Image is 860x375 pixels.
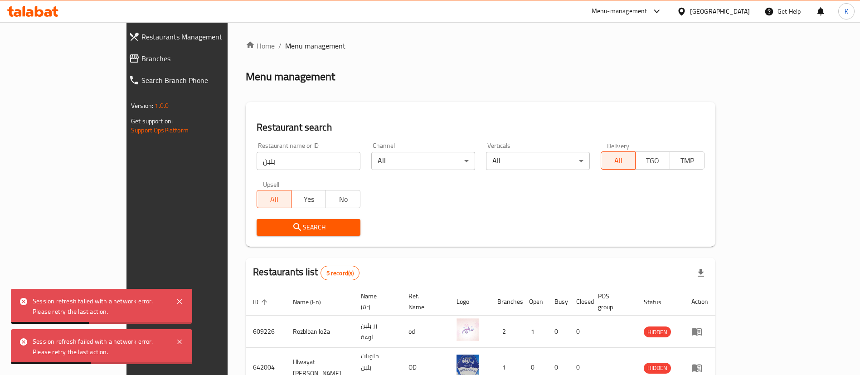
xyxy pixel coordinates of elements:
h2: Restaurants list [253,265,360,280]
span: All [605,154,632,167]
label: Delivery [607,142,630,149]
div: Export file [690,262,712,284]
th: Branches [490,288,522,316]
button: All [601,151,636,170]
label: Upsell [263,181,280,187]
span: HIDDEN [644,327,671,337]
td: 2 [490,316,522,348]
th: Closed [569,288,591,316]
span: Branches [141,53,263,64]
button: No [326,190,360,208]
div: HIDDEN [644,363,671,374]
th: Busy [547,288,569,316]
span: Name (En) [293,297,333,307]
td: 0 [547,316,569,348]
div: All [486,152,590,170]
div: Session refresh failed with a network error. Please retry the last action. [33,336,167,357]
div: [GEOGRAPHIC_DATA] [690,6,750,16]
span: Get support on: [131,115,173,127]
div: Menu [691,362,708,373]
th: Logo [449,288,490,316]
td: od [401,316,449,348]
th: Action [684,288,715,316]
button: Search [257,219,360,236]
span: TGO [639,154,666,167]
td: 0 [569,316,591,348]
span: No [330,193,357,206]
button: Yes [291,190,326,208]
span: POS group [598,291,626,312]
span: ID [253,297,270,307]
span: HIDDEN [644,363,671,373]
h2: Restaurant search [257,121,705,134]
a: Branches [121,48,270,69]
span: Status [644,297,673,307]
span: Name (Ar) [361,291,390,312]
button: All [257,190,292,208]
span: Yes [295,193,322,206]
button: TMP [670,151,705,170]
div: Menu-management [592,6,647,17]
span: Menu management [285,40,345,51]
div: Session refresh failed with a network error. Please retry the last action. [33,296,167,317]
td: 1 [522,316,547,348]
span: All [261,193,288,206]
td: رز بلبن لوءة [354,316,401,348]
div: All [371,152,475,170]
nav: breadcrumb [246,40,715,51]
span: Restaurants Management [141,31,263,42]
span: TMP [674,154,701,167]
img: Rozblban lo2a [457,318,479,341]
button: TGO [635,151,670,170]
span: Ref. Name [408,291,438,312]
span: 5 record(s) [321,269,360,278]
td: Rozblban lo2a [286,316,354,348]
h2: Menu management [246,69,335,84]
a: Search Branch Phone [121,69,270,91]
div: Menu [691,326,708,337]
span: Version: [131,100,153,112]
input: Search for restaurant name or ID.. [257,152,360,170]
span: Search Branch Phone [141,75,263,86]
li: / [278,40,282,51]
span: 1.0.0 [155,100,169,112]
span: K [845,6,848,16]
span: Search [264,222,353,233]
a: Support.OpsPlatform [131,124,189,136]
th: Open [522,288,547,316]
a: Restaurants Management [121,26,270,48]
